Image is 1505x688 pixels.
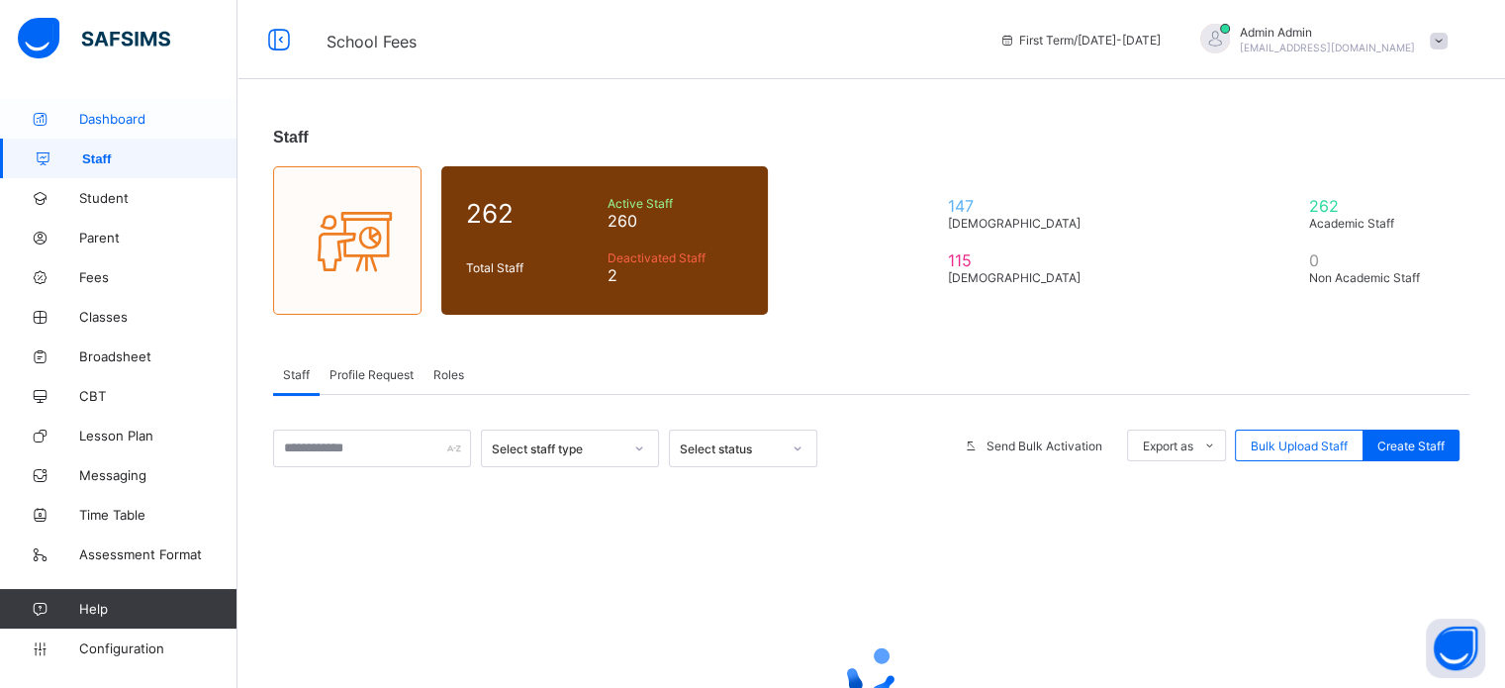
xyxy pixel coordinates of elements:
[948,196,1089,216] span: 147
[999,33,1161,48] span: session/term information
[79,388,237,404] span: CBT
[1180,24,1458,56] div: AdminAdmin
[327,32,417,51] span: School Fees
[608,250,743,265] span: Deactivated Staff
[79,111,237,127] span: Dashboard
[79,269,237,285] span: Fees
[466,198,598,229] span: 262
[79,230,237,246] span: Parent
[608,196,743,211] span: Active Staff
[987,439,1102,453] span: Send Bulk Activation
[1377,439,1445,453] span: Create Staff
[82,151,237,166] span: Staff
[79,309,237,325] span: Classes
[1240,42,1415,53] span: [EMAIL_ADDRESS][DOMAIN_NAME]
[948,216,1089,231] span: [DEMOGRAPHIC_DATA]
[461,255,603,280] div: Total Staff
[608,211,743,231] span: 260
[283,367,310,382] span: Staff
[1309,196,1436,216] span: 262
[79,467,237,483] span: Messaging
[273,129,309,146] span: Staff
[79,546,237,562] span: Assessment Format
[680,442,781,456] div: Select status
[1309,216,1436,231] span: Academic Staff
[1309,250,1436,270] span: 0
[492,442,622,456] div: Select staff type
[79,348,237,364] span: Broadsheet
[79,428,237,443] span: Lesson Plan
[1240,25,1415,40] span: Admin Admin
[79,507,237,523] span: Time Table
[79,640,236,656] span: Configuration
[1143,439,1193,453] span: Export as
[948,270,1089,285] span: [DEMOGRAPHIC_DATA]
[79,601,236,617] span: Help
[948,250,1089,270] span: 115
[608,265,743,285] span: 2
[18,18,170,59] img: safsims
[329,367,414,382] span: Profile Request
[1251,439,1348,453] span: Bulk Upload Staff
[79,190,237,206] span: Student
[1426,619,1485,678] button: Open asap
[1309,270,1436,285] span: Non Academic Staff
[433,367,464,382] span: Roles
